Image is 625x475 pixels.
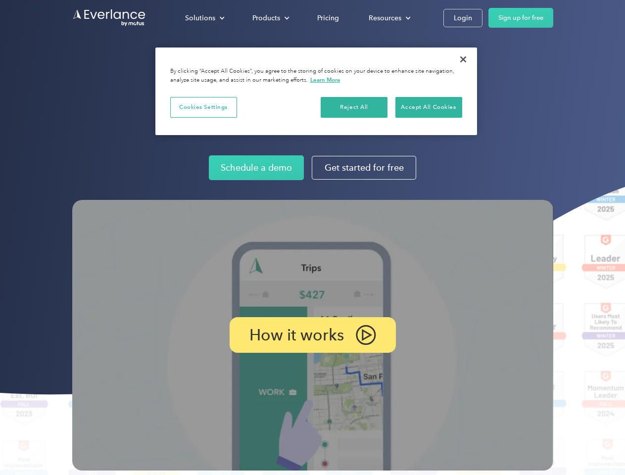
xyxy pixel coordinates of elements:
div: Resources [369,12,401,24]
div: Solutions [175,9,233,27]
a: Schedule a demo [209,155,304,180]
a: Login [443,9,482,27]
button: Reject All [321,97,387,118]
div: By clicking “Accept All Cookies”, you agree to the storing of cookies on your device to enhance s... [170,67,462,85]
div: Resources [359,9,419,27]
div: Solutions [185,12,215,24]
a: Pricing [307,9,349,27]
a: More information about your privacy, opens in a new tab [310,76,340,83]
div: Login [454,12,472,24]
div: Products [242,9,297,27]
div: Pricing [317,12,339,24]
a: Get started for free [312,156,416,180]
p: How it works [249,329,344,341]
div: Cookie banner [155,47,477,135]
button: Close [452,48,474,70]
div: Privacy [155,47,477,135]
a: Go to homepage [72,8,146,27]
input: Submit [73,59,123,80]
button: Cookies Settings [170,97,237,118]
button: Accept All Cookies [395,97,462,118]
div: Products [252,12,280,24]
a: Sign up for free [488,8,553,28]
